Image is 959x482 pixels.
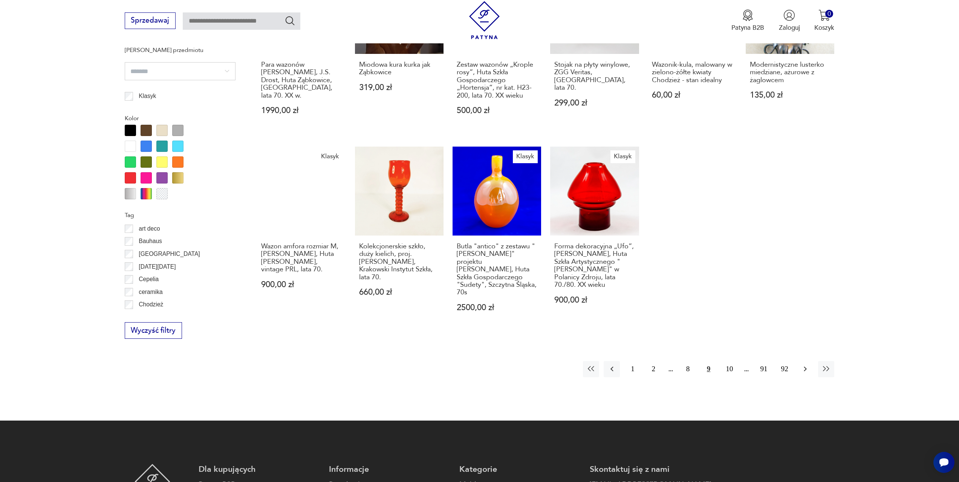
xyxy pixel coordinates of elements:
button: Sprzedawaj [125,12,176,29]
p: 900,00 zł [261,281,342,289]
p: Kategorie [459,464,581,475]
p: Dla kupujących [199,464,320,475]
a: KlasykWazon amfora rozmiar M, Z. Horbowy, Huta Barbara, vintage PRL, lata 70.Wazon amfora rozmiar... [257,147,346,329]
p: 319,00 zł [359,84,440,92]
button: 91 [756,361,772,377]
button: 10 [721,361,737,377]
button: 92 [777,361,793,377]
h3: Miodowa kura kurka jak Ząbkowice [359,61,440,77]
button: Szukaj [284,15,295,26]
p: 900,00 zł [554,296,635,304]
p: 60,00 zł [652,91,733,99]
button: Zaloguj [779,9,800,32]
button: 0Koszyk [814,9,834,32]
img: Patyna - sklep z meblami i dekoracjami vintage [465,1,503,39]
a: KlasykForma dekoracyjna „Ufo”, Zbigniew Horbowy, Huta Szkła Artystycznego "Barbara" w Polanicy Zd... [550,147,639,329]
p: 500,00 zł [457,107,537,115]
p: 660,00 zł [359,288,440,296]
h3: Stojak na płyty winylowe, ZGG Veritas, [GEOGRAPHIC_DATA], lata 70. [554,61,635,92]
p: [DATE][DATE] [139,262,176,272]
button: Patyna B2B [731,9,764,32]
p: 1990,00 zł [261,107,342,115]
p: Patyna B2B [731,23,764,32]
p: Cepelia [139,274,159,284]
a: Sprzedawaj [125,18,176,24]
a: KlasykButla "antico" z zestawu "Alicja" projektu Zbigniewa Horbowego, Huta Szkła Gospodarczego "S... [453,147,541,329]
p: ceramika [139,287,162,297]
button: 1 [624,361,641,377]
p: Koszyk [814,23,834,32]
p: Informacje [329,464,450,475]
p: 299,00 zł [554,99,635,107]
button: 2 [645,361,662,377]
a: Kolekcjonerskie szkło, duży kielich, proj. Marian Gołogórski, Krakowski Instytut Szkła, lata 70.K... [355,147,444,329]
img: Ikona medalu [742,9,754,21]
iframe: Smartsupp widget button [933,452,954,473]
h3: Wazon amfora rozmiar M, [PERSON_NAME], Huta [PERSON_NAME], vintage PRL, lata 70. [261,243,342,274]
p: Chodzież [139,300,163,309]
h3: Zestaw wazonów „Krople rosy”, Huta Szkła Gospodarczego „Hortensja”, nr kat. H23-200, lata 70. XX ... [457,61,537,99]
p: Bauhaus [139,236,162,246]
button: 9 [701,361,717,377]
p: 2500,00 zł [457,304,537,312]
p: [GEOGRAPHIC_DATA] [139,249,200,259]
a: Ikona medaluPatyna B2B [731,9,764,32]
p: art deco [139,224,160,234]
h3: Butla "antico" z zestawu "[PERSON_NAME]" projektu [PERSON_NAME], Huta Szkła Gospodarczego "Sudety... [457,243,537,297]
img: Ikonka użytkownika [783,9,795,21]
h3: Modernistyczne lusterko miedziane, ażurowe z żaglowcem [750,61,831,84]
p: Klasyk [139,91,156,101]
p: 135,00 zł [750,91,831,99]
h3: Para wazonów [PERSON_NAME], J.S. Drost, Huta Ząbkowice, [GEOGRAPHIC_DATA], lata 70. XX w. [261,61,342,99]
p: Ćmielów [139,312,161,322]
img: Ikona koszyka [818,9,830,21]
h3: Forma dekoracyjna „Ufo”, [PERSON_NAME], Huta Szkła Artystycznego "[PERSON_NAME]" w Polanicy Zdroj... [554,243,635,289]
p: Kolor [125,113,236,123]
h3: Wazonik-kula, malowany w zielono-żółte kwiaty Chodzież - stan idealny [652,61,733,84]
p: [PERSON_NAME] przedmiotu [125,45,236,55]
div: 0 [825,10,833,18]
button: 8 [680,361,696,377]
p: Skontaktuj się z nami [590,464,711,475]
p: Tag [125,210,236,220]
h3: Kolekcjonerskie szkło, duży kielich, proj. [PERSON_NAME], Krakowski Instytut Szkła, lata 70. [359,243,440,281]
p: Zaloguj [779,23,800,32]
button: Wyczyść filtry [125,322,182,339]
